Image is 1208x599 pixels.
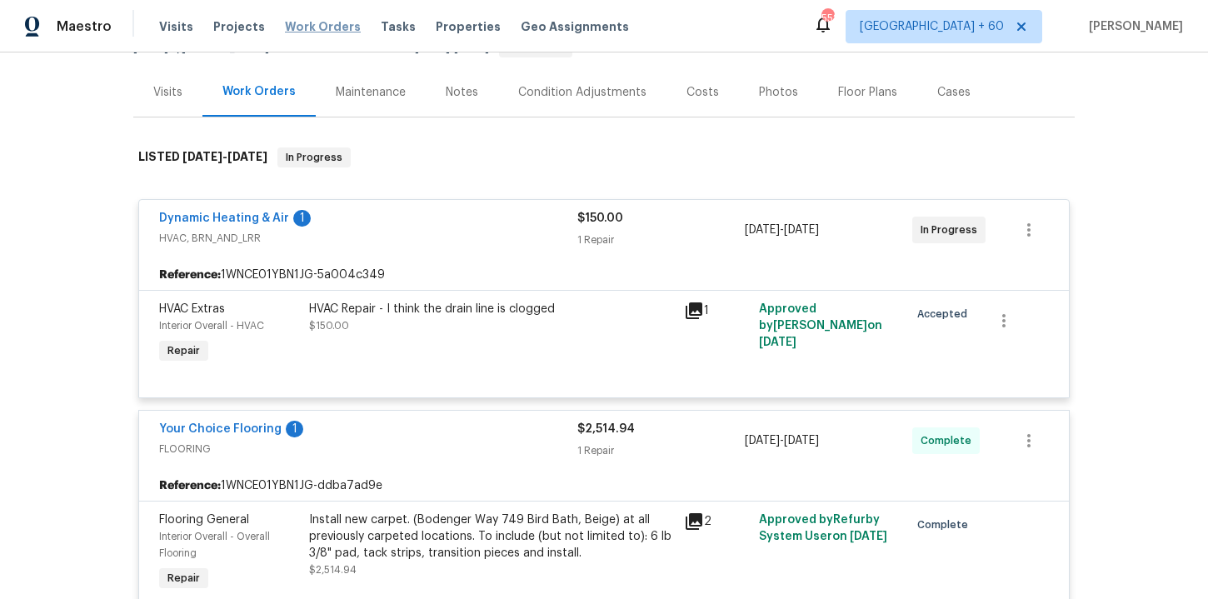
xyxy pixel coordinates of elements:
[446,84,478,101] div: Notes
[159,18,193,35] span: Visits
[577,423,635,435] span: $2,514.94
[521,18,629,35] span: Geo Assignments
[309,512,674,562] div: Install new carpet. (Bodenger Way 749 Bird Bath, Beige) at all previously carpeted locations. To ...
[860,18,1004,35] span: [GEOGRAPHIC_DATA] + 60
[1082,18,1183,35] span: [PERSON_NAME]
[577,212,623,224] span: $150.00
[917,306,974,322] span: Accepted
[159,230,577,247] span: HVAC, BRN_AND_LRR
[684,512,749,532] div: 2
[850,531,887,542] span: [DATE]
[917,517,975,533] span: Complete
[159,267,221,283] b: Reference:
[415,42,450,53] span: [DATE]
[159,532,270,558] span: Interior Overall - Overall Flooring
[577,232,745,248] div: 1 Repair
[378,42,572,53] span: Listed
[518,84,646,101] div: Condition Adjustments
[937,84,971,101] div: Cases
[159,321,264,331] span: Interior Overall - HVAC
[159,477,221,494] b: Reference:
[279,149,349,166] span: In Progress
[759,514,887,542] span: Approved by Refurby System User on
[684,301,749,321] div: 1
[222,83,296,100] div: Work Orders
[286,421,303,437] div: 1
[309,301,674,317] div: HVAC Repair - I think the drain line is clogged
[139,260,1069,290] div: 1WNCE01YBN1JG-5a004c349
[838,84,897,101] div: Floor Plans
[759,84,798,101] div: Photos
[309,321,349,331] span: $150.00
[759,337,796,348] span: [DATE]
[227,151,267,162] span: [DATE]
[381,21,416,32] span: Tasks
[182,151,267,162] span: -
[745,222,819,238] span: -
[686,84,719,101] div: Costs
[161,342,207,359] span: Repair
[745,224,780,236] span: [DATE]
[415,42,489,53] span: -
[139,471,1069,501] div: 1WNCE01YBN1JG-ddba7ad9e
[293,210,311,227] div: 1
[213,18,265,35] span: Projects
[133,42,168,53] span: [DATE]
[577,442,745,459] div: 1 Repair
[133,131,1075,184] div: LISTED [DATE]-[DATE]In Progress
[138,147,267,167] h6: LISTED
[784,435,819,447] span: [DATE]
[161,570,207,587] span: Repair
[159,441,577,457] span: FLOORING
[159,514,249,526] span: Flooring General
[159,212,289,224] a: Dynamic Heating & Air
[57,18,112,35] span: Maestro
[309,565,357,575] span: $2,514.94
[821,10,833,27] div: 552
[745,432,819,449] span: -
[159,423,282,435] a: Your Choice Flooring
[921,432,978,449] span: Complete
[436,18,501,35] span: Properties
[745,435,780,447] span: [DATE]
[159,303,225,315] span: HVAC Extras
[285,18,361,35] span: Work Orders
[784,224,819,236] span: [DATE]
[759,303,882,348] span: Approved by [PERSON_NAME] on
[454,42,489,53] span: [DATE]
[182,151,222,162] span: [DATE]
[153,84,182,101] div: Visits
[336,84,406,101] div: Maintenance
[921,222,984,238] span: In Progress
